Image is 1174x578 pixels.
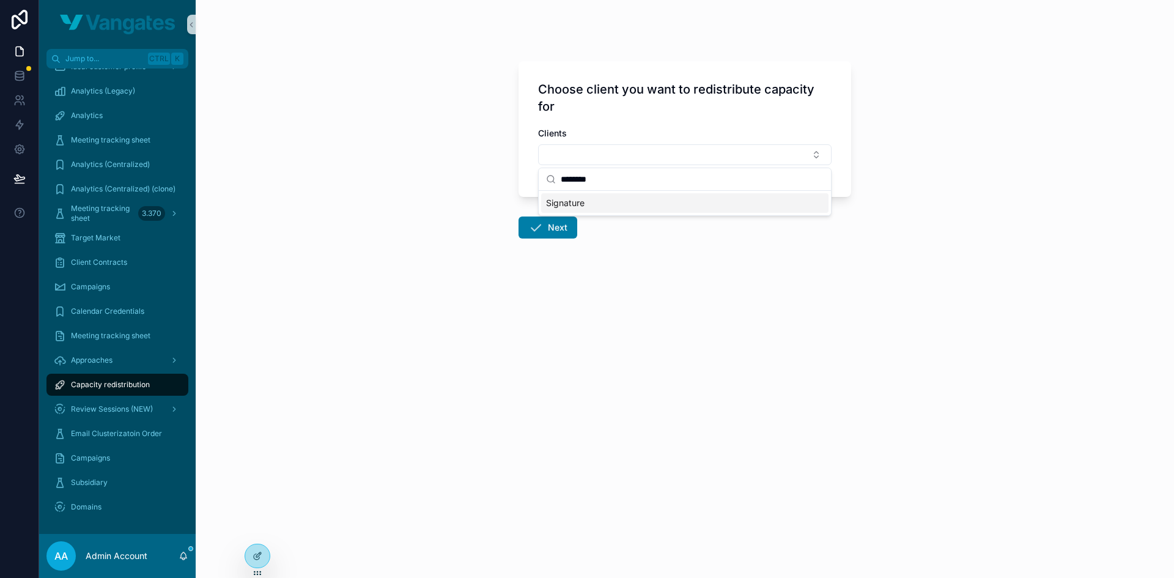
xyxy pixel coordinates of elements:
[46,178,188,200] a: Analytics (Centralized) (clone)
[46,202,188,224] a: Meeting tracking sheet3.370
[46,129,188,151] a: Meeting tracking sheet
[538,81,832,115] h1: Choose client you want to redistribute capacity for
[54,549,68,563] span: AA
[71,111,103,120] span: Analytics
[46,496,188,518] a: Domains
[46,349,188,371] a: Approaches
[538,144,832,165] button: Select Button
[546,197,585,209] span: Signature
[71,404,153,414] span: Review Sessions (NEW)
[46,374,188,396] a: Capacity redistribution
[71,453,110,463] span: Campaigns
[172,54,182,64] span: K
[46,154,188,176] a: Analytics (Centralized)
[71,478,108,487] span: Subsidiary
[46,325,188,347] a: Meeting tracking sheet
[46,251,188,273] a: Client Contracts
[39,69,196,534] div: scrollable content
[71,184,175,194] span: Analytics (Centralized) (clone)
[46,276,188,298] a: Campaigns
[46,80,188,102] a: Analytics (Legacy)
[71,204,133,223] span: Meeting tracking sheet
[46,300,188,322] a: Calendar Credentials
[138,206,165,221] div: 3.370
[538,128,567,138] span: Clients
[46,423,188,445] a: Email Clusterizatoin Order
[71,258,127,267] span: Client Contracts
[46,398,188,420] a: Review Sessions (NEW)
[46,227,188,249] a: Target Market
[46,472,188,494] a: Subsidiary
[519,217,577,239] button: Next
[148,53,170,65] span: Ctrl
[65,54,143,64] span: Jump to...
[46,105,188,127] a: Analytics
[60,15,175,34] img: App logo
[46,49,188,69] button: Jump to...CtrlK
[71,282,110,292] span: Campaigns
[71,306,144,316] span: Calendar Credentials
[71,429,162,439] span: Email Clusterizatoin Order
[71,331,150,341] span: Meeting tracking sheet
[539,191,831,215] div: Suggestions
[71,380,150,390] span: Capacity redistribution
[71,160,150,169] span: Analytics (Centralized)
[46,447,188,469] a: Campaigns
[86,550,147,562] p: Admin Account
[71,135,150,145] span: Meeting tracking sheet
[71,502,102,512] span: Domains
[71,233,120,243] span: Target Market
[71,86,135,96] span: Analytics (Legacy)
[71,355,113,365] span: Approaches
